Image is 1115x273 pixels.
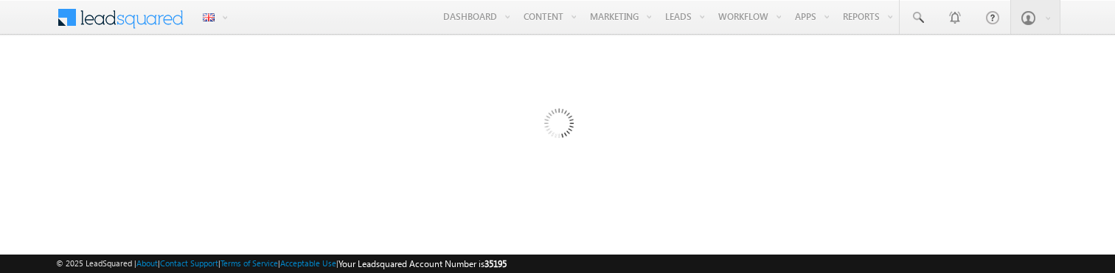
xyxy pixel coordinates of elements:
a: Acceptable Use [280,258,336,268]
span: © 2025 LeadSquared | | | | | [56,257,507,271]
span: 35195 [484,258,507,269]
a: Contact Support [160,258,218,268]
img: Loading... [482,49,634,202]
a: Terms of Service [220,258,278,268]
a: About [136,258,158,268]
span: Your Leadsquared Account Number is [338,258,507,269]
